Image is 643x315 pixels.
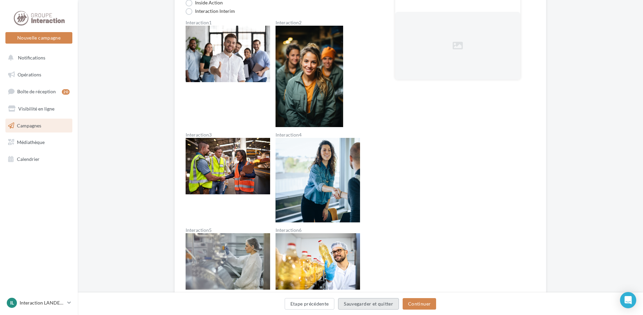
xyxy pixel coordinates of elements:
img: Interaction5 [186,233,270,290]
img: Interaction3 [186,138,270,194]
span: Calendrier [17,156,40,162]
span: Campagnes [17,122,41,128]
label: Interaction Interim [186,8,235,15]
button: Nouvelle campagne [5,32,72,44]
label: Interaction6 [276,228,360,233]
a: Calendrier [4,152,74,166]
img: Interaction2 [276,26,343,127]
label: Interaction1 [186,20,270,25]
a: Médiathèque [4,135,74,149]
div: Open Intercom Messenger [620,292,636,308]
img: Interaction6 [276,233,360,290]
span: Médiathèque [17,139,45,145]
span: Notifications [18,55,45,60]
label: Interaction5 [186,228,270,233]
span: Visibilité en ligne [18,106,54,112]
a: IL Interaction LANDERNEAU [5,296,72,309]
a: Visibilité en ligne [4,102,74,116]
a: Opérations [4,68,74,82]
button: Continuer [403,298,436,310]
img: Interaction1 [186,26,270,82]
a: Boîte de réception20 [4,84,74,99]
button: Sauvegarder et quitter [338,298,399,310]
div: 20 [62,89,70,95]
label: Interaction2 [276,20,343,25]
button: Notifications [4,51,71,65]
img: Interaction4 [276,138,360,222]
span: Opérations [18,72,41,77]
label: Interaction4 [276,132,360,137]
a: Campagnes [4,119,74,133]
p: Interaction LANDERNEAU [20,299,65,306]
span: Boîte de réception [17,89,56,94]
button: Etape précédente [285,298,335,310]
label: Interaction3 [186,132,270,137]
span: IL [10,299,14,306]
